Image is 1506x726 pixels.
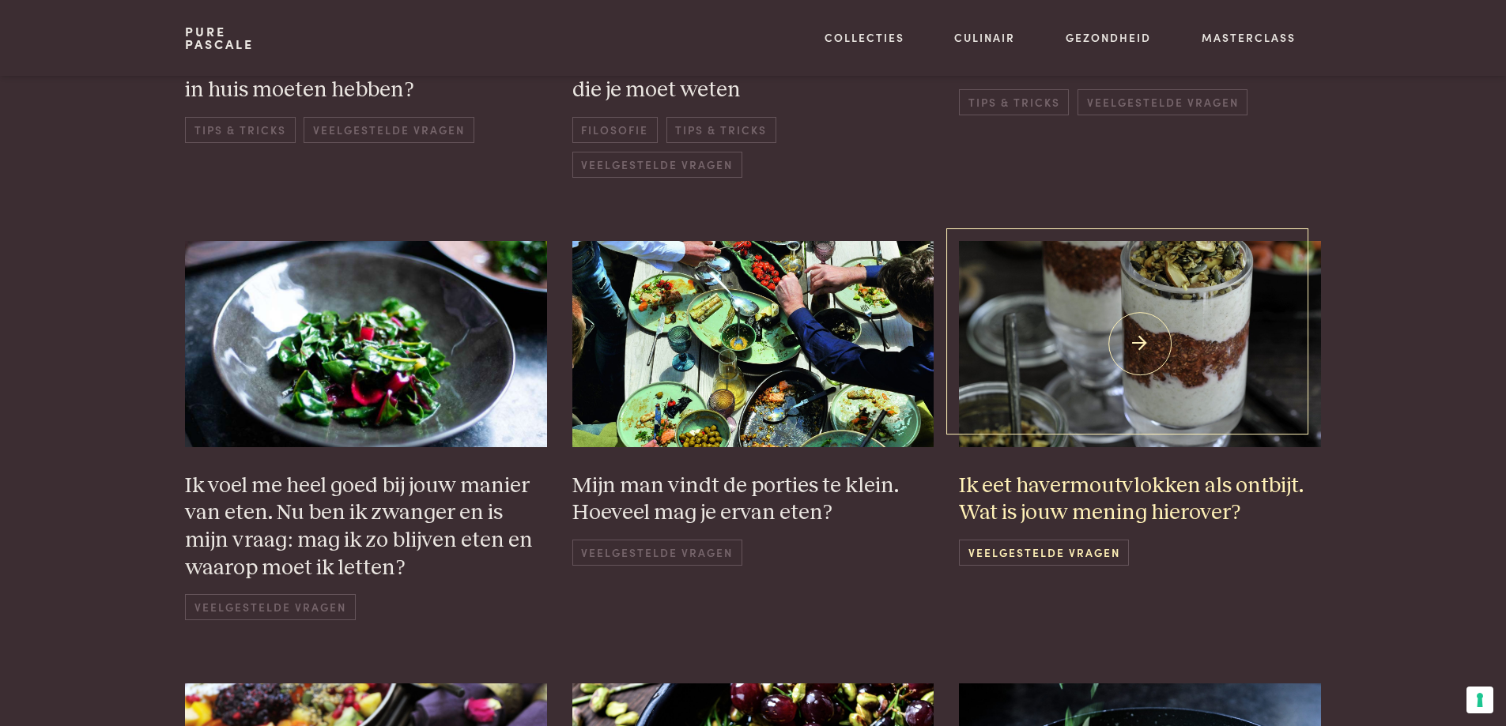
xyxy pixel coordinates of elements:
[666,117,776,143] span: Tips & Tricks
[185,117,295,143] span: Tips & Tricks
[959,241,1321,621] a: _DSC6944 Ik eet havermoutvlokken als ontbijt. Wat is jouw mening hierover? Veelgestelde vragen
[185,241,547,447] img: serax-pure-pascale-naessens-SERAX_NAESSENS_1004_88
[572,241,934,621] a: _DSC3936 Mijn man vindt de porties te klein. Hoeveel mag je ervan eten? Veelgestelde vragen
[959,89,1069,115] span: Tips & Tricks
[185,594,355,620] span: Veelgestelde vragen
[304,117,474,143] span: Veelgestelde vragen
[1078,89,1247,115] span: Veelgestelde vragen
[185,241,547,621] a: serax-pure-pascale-naessens-SERAX_NAESSENS_1004_88 Ik voel me heel goed bij jouw manier van eten....
[185,50,547,104] h3: Welke basisingrediënten zou je altijd in huis moeten hebben?
[185,472,547,581] h3: Ik voel me heel goed bij jouw manier van eten. Nu ben ik zwanger en is mijn vraag: mag ik zo blij...
[1066,29,1151,46] a: Gezondheid
[572,117,658,143] span: Filosofie
[959,472,1321,527] h3: Ik eet havermoutvlokken als ontbijt. Wat is jouw mening hierover?
[185,25,254,51] a: PurePascale
[572,472,934,527] h3: Mijn man vindt de porties te klein. Hoeveel mag je ervan eten?
[954,29,1015,46] a: Culinair
[1202,29,1296,46] a: Masterclass
[572,50,934,104] h3: Hoe overleef ik de feestdagen: 10 tips die je moet weten
[825,29,904,46] a: Collecties
[1466,687,1493,713] button: Uw voorkeuren voor toestemming voor trackingtechnologieën
[959,241,1321,447] img: _DSC6944
[572,152,742,178] span: Veelgestelde vragen
[959,540,1129,566] span: Veelgestelde vragen
[572,540,742,566] span: Veelgestelde vragen
[572,241,934,447] img: _DSC3936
